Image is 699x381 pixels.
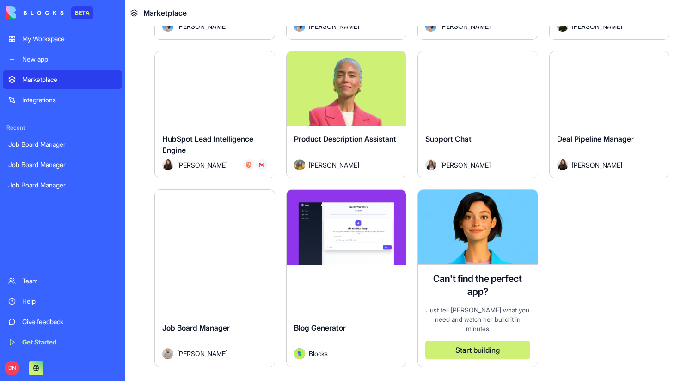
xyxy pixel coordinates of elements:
[259,162,264,168] img: Gmail_trouth.svg
[3,50,122,69] a: New app
[5,361,19,375] span: DN
[246,162,251,168] img: Hubspot_zz4hgj.svg
[3,135,122,154] a: Job Board Manager
[71,6,93,19] div: BETA
[425,159,436,170] img: Avatar
[294,348,305,359] img: Avatar
[162,133,267,159] div: HubSpot Lead Intelligence Engine
[3,70,122,89] a: Marketplace
[417,51,538,179] a: Support ChatAvatar[PERSON_NAME]
[162,21,173,32] img: Avatar
[162,159,173,170] img: Avatar
[3,30,122,48] a: My Workspace
[557,159,568,170] img: Avatar
[294,133,399,159] div: Product Description Assistant
[425,21,436,32] img: Avatar
[294,21,305,32] img: Avatar
[309,160,359,170] span: [PERSON_NAME]
[3,91,122,109] a: Integrations
[3,272,122,290] a: Team
[162,134,253,155] span: HubSpot Lead Intelligence Engine
[425,272,530,298] h4: Can't find the perfect app?
[6,6,64,19] img: logo
[294,159,305,170] img: Avatar
[162,348,173,359] img: Avatar
[22,317,116,326] div: Give feedback
[154,189,275,367] a: Job Board ManagerAvatar[PERSON_NAME]
[6,6,93,19] a: BETA
[177,349,227,358] span: [PERSON_NAME]
[8,181,116,190] div: Job Board Manager
[8,140,116,149] div: Job Board Manager
[418,190,538,264] img: Ella AI assistant
[22,337,116,347] div: Get Started
[22,95,116,105] div: Integrations
[177,21,227,31] span: [PERSON_NAME]
[22,55,116,64] div: New app
[294,134,396,144] span: Product Description Assistant
[143,7,187,19] span: Marketplace
[425,341,530,359] button: Start building
[162,323,230,332] span: Job Board Manager
[557,21,568,32] img: Avatar
[162,322,267,348] div: Job Board Manager
[22,34,116,44] div: My Workspace
[3,124,122,131] span: Recent
[22,75,116,84] div: Marketplace
[286,51,407,179] a: Product Description AssistantAvatar[PERSON_NAME]
[154,51,275,179] a: HubSpot Lead Intelligence EngineAvatar[PERSON_NAME]
[557,133,662,159] div: Deal Pipeline Manager
[8,160,116,169] div: Job Board Manager
[3,176,122,194] a: Job Board Manager
[309,21,359,31] span: [PERSON_NAME]
[3,312,122,331] a: Give feedback
[417,189,538,367] a: Ella AI assistantCan't find the perfect app?Just tell [PERSON_NAME] what you need and watch her b...
[549,51,670,179] a: Deal Pipeline ManagerAvatar[PERSON_NAME]
[3,333,122,351] a: Get Started
[3,292,122,311] a: Help
[3,156,122,174] a: Job Board Manager
[294,322,399,348] div: Blog Generator
[440,160,491,170] span: [PERSON_NAME]
[177,160,227,170] span: [PERSON_NAME]
[572,21,622,31] span: [PERSON_NAME]
[22,297,116,306] div: Help
[425,134,472,144] span: Support Chat
[309,349,328,358] span: Blocks
[440,21,491,31] span: [PERSON_NAME]
[425,133,530,159] div: Support Chat
[294,323,346,332] span: Blog Generator
[425,306,530,333] div: Just tell [PERSON_NAME] what you need and watch her build it in minutes
[22,276,116,286] div: Team
[286,189,407,367] a: Blog GeneratorAvatarBlocks
[557,134,634,144] span: Deal Pipeline Manager
[572,160,622,170] span: [PERSON_NAME]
